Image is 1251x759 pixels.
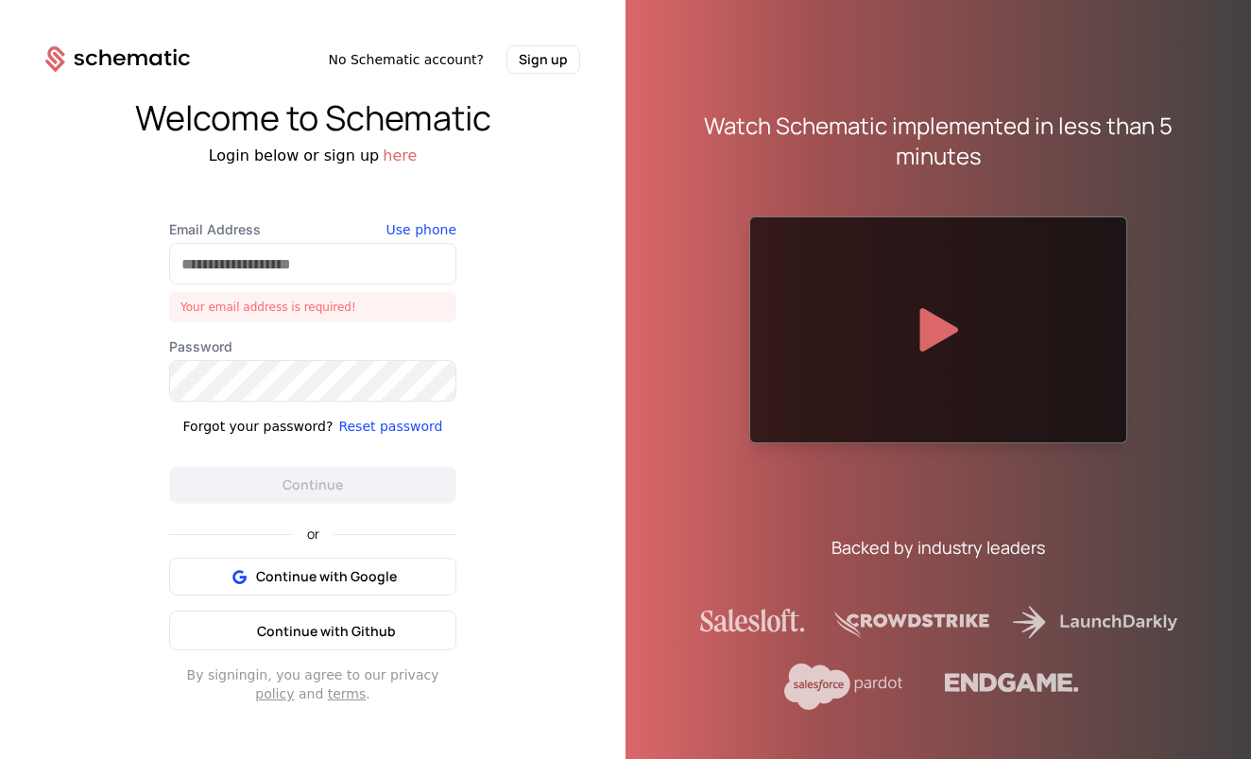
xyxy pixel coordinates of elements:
div: Watch Schematic implemented in less than 5 minutes [671,111,1206,171]
button: Sign up [506,45,580,74]
span: Continue with Google [256,567,397,586]
button: here [383,145,417,167]
button: Continue with Github [169,611,456,650]
a: terms [328,686,367,701]
a: policy [255,686,294,701]
label: Email Address [169,220,456,239]
label: Password [169,337,456,356]
div: Your email address is required! [169,292,456,322]
div: By signing in , you agree to our privacy and . [169,665,456,703]
button: Continue [169,466,456,504]
span: Continue with Github [257,622,396,640]
span: No Schematic account? [328,50,484,69]
span: or [292,527,334,541]
button: Reset password [338,417,442,436]
div: Forgot your password? [183,417,334,436]
button: Use phone [386,220,456,239]
div: Backed by industry leaders [831,534,1045,561]
button: Continue with Google [169,558,456,595]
